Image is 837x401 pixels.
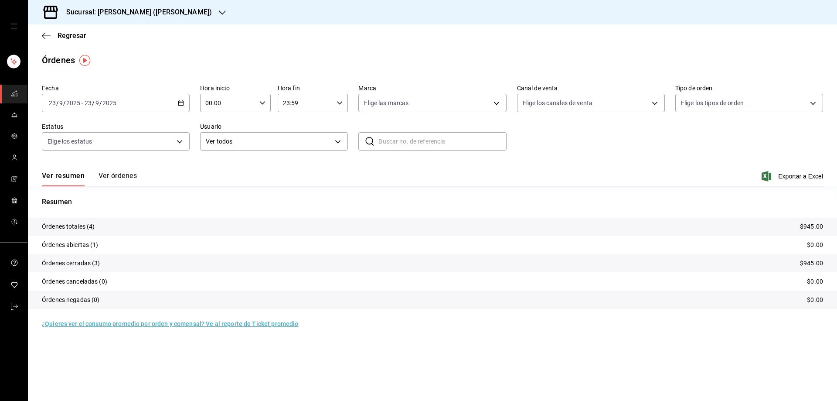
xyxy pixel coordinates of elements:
[42,259,100,268] p: Órdenes cerradas (3)
[99,99,102,106] span: /
[58,31,86,40] span: Regresar
[800,259,823,268] p: $945.00
[10,23,17,30] button: open drawer
[364,99,408,107] span: Elige las marcas
[48,137,92,146] span: Elige los estatus
[42,54,75,67] div: Órdenes
[807,277,823,286] p: $0.00
[99,171,137,186] button: Ver órdenes
[48,99,56,106] input: --
[763,171,823,182] button: Exportar a Excel
[42,31,86,40] button: Regresar
[800,222,823,231] p: $945.00
[95,99,99,106] input: --
[42,171,137,186] div: navigation tabs
[79,55,90,66] img: Tooltip marker
[56,99,59,106] span: /
[681,99,744,107] span: Elige los tipos de orden
[807,295,823,305] p: $0.00
[42,123,190,130] label: Estatus
[59,7,212,17] h3: Sucursal: [PERSON_NAME] ([PERSON_NAME])
[807,240,823,250] p: $0.00
[358,85,506,91] label: Marca
[42,320,298,327] a: ¿Quieres ver el consumo promedio por orden y comensal? Ve al reporte de Ticket promedio
[42,85,190,91] label: Fecha
[59,99,63,106] input: --
[200,85,271,91] label: Hora inicio
[84,99,92,106] input: --
[63,99,66,106] span: /
[42,171,85,186] button: Ver resumen
[42,240,99,250] p: Órdenes abiertas (1)
[675,85,823,91] label: Tipo de orden
[42,197,823,207] p: Resumen
[42,222,95,231] p: Órdenes totales (4)
[278,85,348,91] label: Hora fin
[82,99,83,106] span: -
[92,99,95,106] span: /
[102,99,117,106] input: ----
[517,85,665,91] label: Canal de venta
[66,99,81,106] input: ----
[378,133,506,150] input: Buscar no. de referencia
[206,137,332,146] span: Ver todos
[200,123,348,130] label: Usuario
[42,295,100,305] p: Órdenes negadas (0)
[523,99,592,107] span: Elige los canales de venta
[42,277,107,286] p: Órdenes canceladas (0)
